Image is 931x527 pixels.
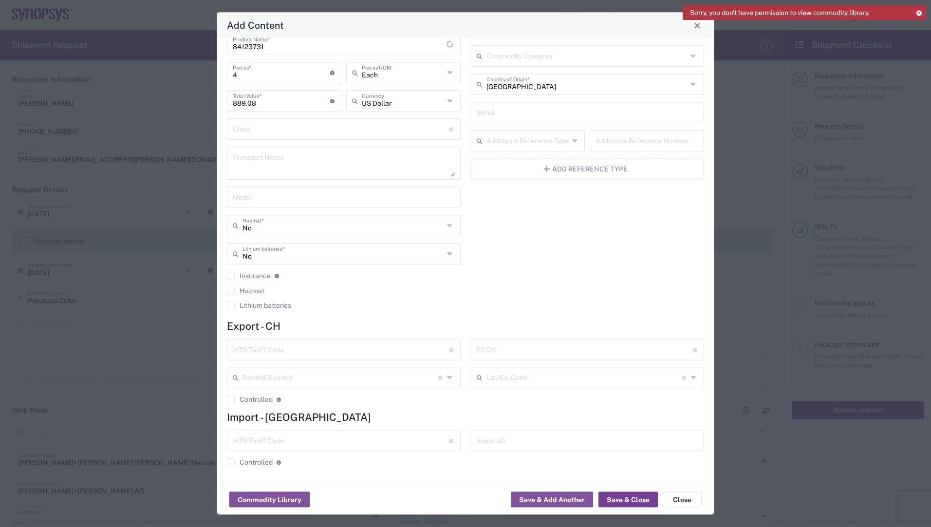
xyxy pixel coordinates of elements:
[690,8,870,17] span: Sorry, you don't have permission to view commodity library.
[227,411,704,423] h4: Import - [GEOGRAPHIC_DATA]
[227,320,704,332] h4: Export - CH
[511,492,593,508] button: Save & Add Another
[227,396,273,404] label: Controlled
[229,492,310,508] button: Commodity Library
[227,18,284,32] h4: Add Content
[227,459,273,467] label: Controlled
[227,287,264,295] label: Hazmat
[598,492,658,508] button: Save & Close
[663,492,702,508] button: Close
[227,302,291,310] label: Lithium batteries
[471,159,705,180] button: Add Reference Type
[227,272,271,280] label: Insurance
